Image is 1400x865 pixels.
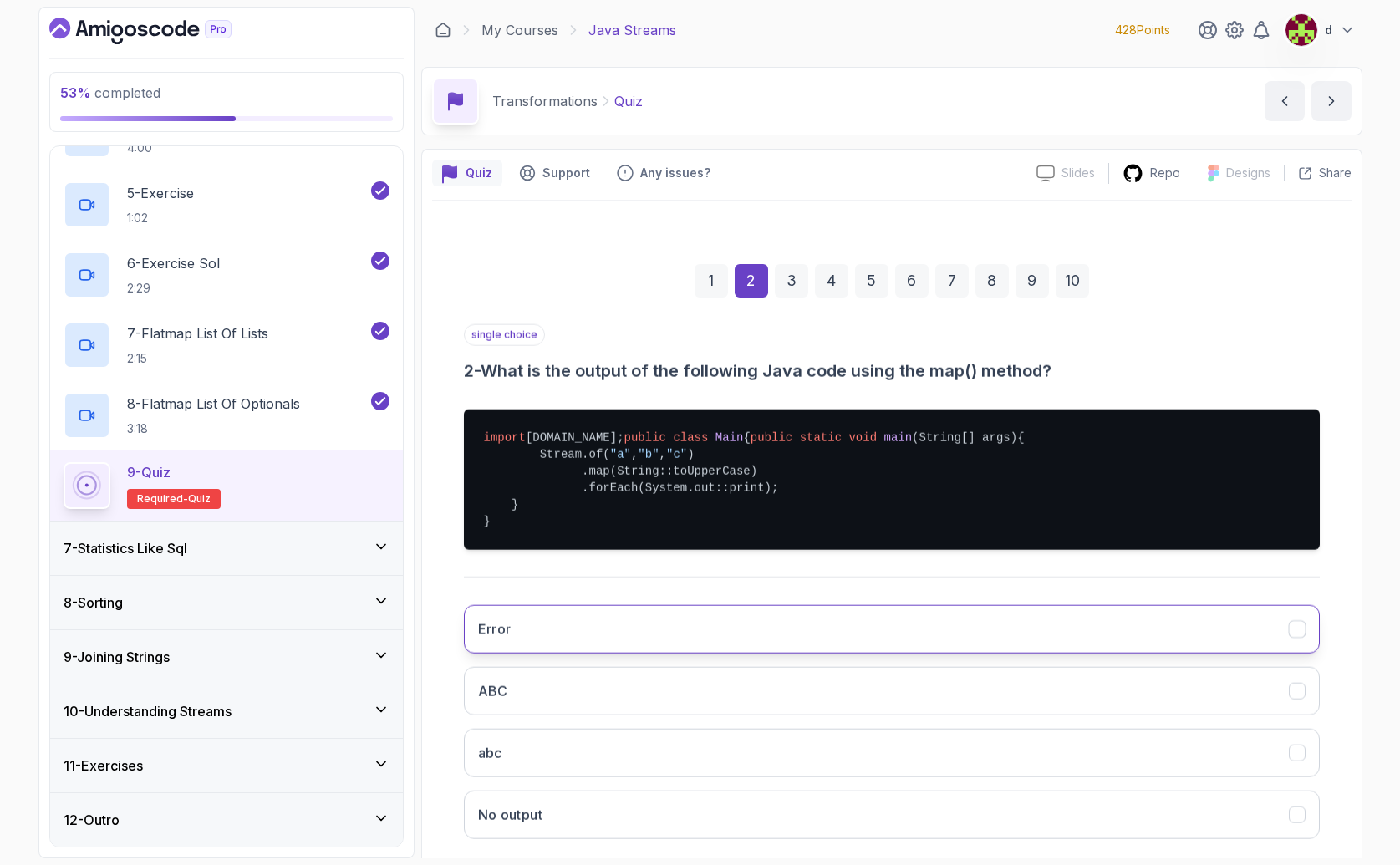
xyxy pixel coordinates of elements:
[127,350,268,367] p: 2:15
[895,264,929,298] div: 6
[127,323,268,343] p: 7 - Flatmap List Of Lists
[1285,14,1317,46] img: user profile image
[50,522,403,575] button: 7-Statistics Like Sql
[800,431,842,445] span: static
[64,322,389,369] button: 7-Flatmap List Of Lists2:15
[49,18,270,44] a: Dashboard
[975,264,1009,298] div: 8
[64,810,120,830] h3: 12 - Outro
[666,448,687,461] span: "c"
[50,630,403,684] button: 9-Joining Strings
[64,701,232,721] h3: 10 - Understanding Streams
[60,84,91,101] span: 53 %
[1325,22,1332,38] p: d
[695,264,728,298] div: 1
[1109,163,1194,184] a: Repo
[127,140,190,156] p: 4:00
[50,739,403,792] button: 11-Exercises
[1226,165,1270,181] p: Designs
[1285,13,1356,47] button: user profile imaged
[588,20,676,40] p: Java Streams
[638,448,659,461] span: "b"
[775,264,808,298] div: 3
[478,619,512,639] h3: Error
[464,667,1320,715] button: ABC
[464,605,1320,654] button: Error
[1319,165,1352,181] p: Share
[883,431,912,445] span: main
[484,431,526,445] span: import
[464,324,545,346] p: single choice
[478,681,508,701] h3: ABC
[464,729,1320,777] button: abc
[432,160,502,186] button: quiz button
[50,793,403,847] button: 12-Outro
[1056,264,1089,298] div: 10
[509,160,600,186] button: Support button
[1311,81,1352,121] button: next content
[935,264,969,298] div: 7
[542,165,590,181] p: Support
[127,394,300,414] p: 8 - Flatmap List Of Optionals
[60,84,160,101] span: completed
[64,538,187,558] h3: 7 - Statistics Like Sql
[673,431,708,445] span: class
[1265,81,1305,121] button: previous content
[912,431,1017,445] span: (String[] args)
[735,264,768,298] div: 2
[478,805,543,825] h3: No output
[64,593,123,613] h3: 8 - Sorting
[624,431,666,445] span: public
[1016,264,1049,298] div: 9
[478,743,502,763] h3: abc
[464,359,1320,383] h3: 2 - What is the output of the following Java code using the map() method?
[64,392,389,439] button: 8-Flatmap List Of Optionals3:18
[137,492,188,506] span: Required-
[127,462,171,482] p: 9 - Quiz
[751,431,792,445] span: public
[1150,165,1180,181] p: Repo
[855,264,888,298] div: 5
[640,165,710,181] p: Any issues?
[815,264,848,298] div: 4
[1115,22,1170,38] p: 428 Points
[435,22,451,38] a: Dashboard
[64,181,389,228] button: 5-Exercise1:02
[481,20,558,40] a: My Courses
[127,253,220,273] p: 6 - Exercise Sol
[715,431,744,445] span: Main
[848,431,877,445] span: void
[50,684,403,738] button: 10-Understanding Streams
[50,576,403,629] button: 8-Sorting
[464,410,1320,550] pre: [DOMAIN_NAME]; { { Stream.of( , , ) .map(String::toUpperCase) .forEach(System.out::print); } }
[607,160,720,186] button: Feedback button
[492,91,598,111] p: Transformations
[127,280,220,297] p: 2:29
[610,448,631,461] span: "a"
[464,791,1320,839] button: No output
[466,165,492,181] p: Quiz
[614,91,643,111] p: Quiz
[188,492,211,506] span: quiz
[127,183,194,203] p: 5 - Exercise
[64,462,389,509] button: 9-QuizRequired-quiz
[127,210,194,226] p: 1:02
[64,647,170,667] h3: 9 - Joining Strings
[127,420,300,437] p: 3:18
[64,252,389,298] button: 6-Exercise Sol2:29
[64,756,143,776] h3: 11 - Exercises
[1284,165,1352,181] button: Share
[1061,165,1095,181] p: Slides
